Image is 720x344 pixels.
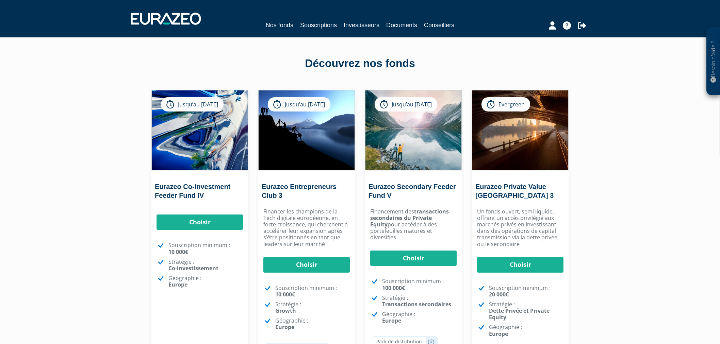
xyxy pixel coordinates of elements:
[489,291,509,298] strong: 20 000€
[268,97,330,111] div: Jusqu’au [DATE]
[382,284,405,292] strong: 100 000€
[475,183,554,199] a: Eurazeo Private Value [GEOGRAPHIC_DATA] 3
[168,281,187,288] strong: Europe
[489,324,563,337] p: Géographie :
[375,97,437,111] div: Jusqu’au [DATE]
[266,20,293,31] a: Nos fonds
[300,20,337,30] a: Souscriptions
[370,251,457,266] a: Choisir
[365,90,461,170] img: Eurazeo Secondary Feeder Fund V
[168,259,243,272] p: Stratégie :
[275,323,294,331] strong: Europe
[152,90,248,170] img: Eurazeo Co-Investment Feeder Fund IV
[382,278,457,291] p: Souscription minimum :
[275,307,296,314] strong: Growth
[477,257,563,273] a: Choisir
[344,20,379,30] a: Investisseurs
[263,208,350,247] p: Financer les champions de la Tech digitale européenne, en forte croissance, qui cherchent à accél...
[262,183,337,199] a: Eurazeo Entrepreneurs Club 3
[477,208,563,247] p: Un fonds ouvert, semi liquide, offrant un accès privilégié aux marchés privés en investissant dan...
[489,301,563,321] p: Stratégie :
[472,90,568,170] img: Eurazeo Private Value Europe 3
[131,13,201,25] img: 1732889491-logotype_eurazeo_blanc_rvb.png
[489,330,508,338] strong: Europe
[168,248,188,256] strong: 10 000€
[155,183,230,199] a: Eurazeo Co-Investment Feeder Fund IV
[263,257,350,273] a: Choisir
[370,208,449,228] strong: transactions secondaires du Private Equity
[259,90,355,170] img: Eurazeo Entrepreneurs Club 3
[161,97,224,111] div: Jusqu’au [DATE]
[709,31,717,92] p: Besoin d'aide ?
[382,295,457,308] p: Stratégie :
[275,285,350,298] p: Souscription minimum :
[168,275,243,288] p: Géographie :
[489,285,563,298] p: Souscription minimum :
[481,97,530,111] div: Evergreen
[369,183,456,199] a: Eurazeo Secondary Feeder Fund V
[168,242,243,255] p: Souscription minimum :
[168,264,218,272] strong: Co-investissement
[424,20,454,30] a: Conseillers
[275,301,350,314] p: Stratégie :
[275,291,295,298] strong: 10 000€
[382,317,401,324] strong: Europe
[166,56,554,71] div: Découvrez nos fonds
[157,214,243,230] a: Choisir
[275,317,350,330] p: Géographie :
[382,300,451,308] strong: Transactions secondaires
[370,208,457,241] p: Financement des pour accéder à des portefeuilles matures et diversifiés.
[386,20,417,30] a: Documents
[382,311,457,324] p: Géographie :
[489,307,550,321] strong: Dette Privée et Private Equity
